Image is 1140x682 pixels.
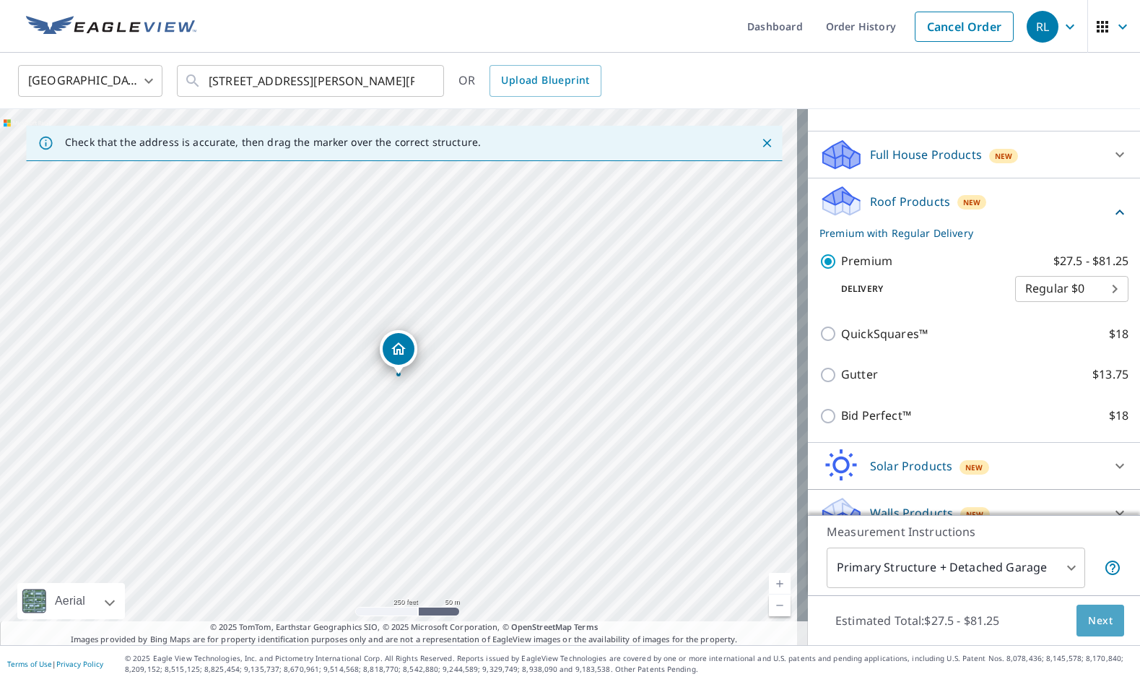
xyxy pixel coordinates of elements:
p: Premium with Regular Delivery [819,225,1111,241]
span: New [966,509,984,520]
p: Delivery [819,282,1015,295]
div: Roof ProductsNewPremium with Regular Delivery [819,184,1128,241]
button: Next [1076,605,1124,637]
p: Full House Products [870,146,982,163]
p: Bid Perfect™ [841,407,911,425]
button: Close [757,134,776,152]
span: New [995,150,1013,162]
p: Roof Products [870,193,950,210]
p: $27.5 - $81.25 [1053,252,1128,270]
div: Aerial [51,583,90,619]
p: Check that the address is accurate, then drag the marker over the correct structure. [65,136,481,149]
p: Solar Products [870,457,952,475]
div: Walls ProductsNew [819,496,1128,530]
a: Terms [574,621,598,632]
a: Current Level 17, Zoom Out [769,595,791,616]
p: QuickSquares™ [841,325,928,343]
div: OR [458,65,601,97]
div: RL [1027,11,1058,43]
p: Measurement Instructions [827,523,1121,540]
p: Walls Products [870,504,953,522]
div: [GEOGRAPHIC_DATA] [18,61,162,101]
a: Cancel Order [915,12,1014,42]
img: EV Logo [26,16,196,38]
input: Search by address or latitude-longitude [209,61,414,101]
p: Gutter [841,366,878,384]
p: Premium [841,252,892,270]
a: Terms of Use [7,659,52,669]
a: Privacy Policy [56,659,103,669]
p: $13.75 [1092,366,1128,384]
span: © 2025 TomTom, Earthstar Geographics SIO, © 2025 Microsoft Corporation, © [210,621,598,634]
div: Dropped pin, building 1, Residential property, 1 Rickard Rd Foster, RI 02825 [380,330,417,375]
div: Primary Structure + Detached Garage [827,548,1085,588]
span: New [965,462,983,473]
div: Full House ProductsNew [819,137,1128,172]
p: $18 [1109,325,1128,343]
span: Next [1088,612,1113,630]
span: New [963,197,981,208]
p: Estimated Total: $27.5 - $81.25 [824,605,1011,636]
div: Aerial [17,583,125,619]
span: Your report will include the primary structure and a detached garage if one exists. [1104,559,1121,577]
p: | [7,660,103,668]
div: Solar ProductsNew [819,449,1128,483]
div: Regular $0 [1015,269,1128,309]
a: OpenStreetMap [511,621,572,632]
a: Upload Blueprint [489,65,601,97]
a: Current Level 17, Zoom In [769,573,791,595]
p: © 2025 Eagle View Technologies, Inc. and Pictometry International Corp. All Rights Reserved. Repo... [125,653,1133,675]
span: Upload Blueprint [501,72,589,90]
p: $18 [1109,407,1128,425]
